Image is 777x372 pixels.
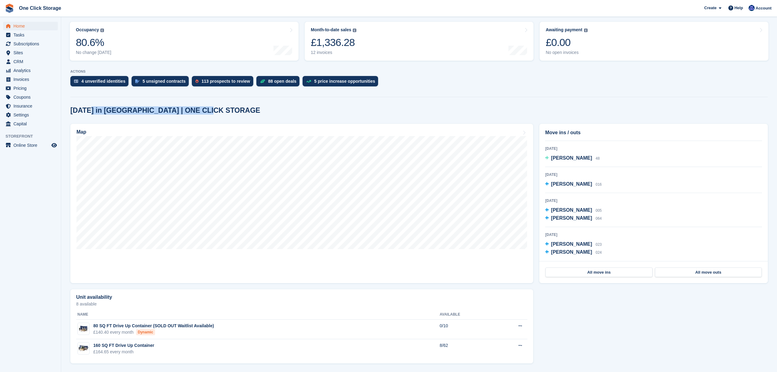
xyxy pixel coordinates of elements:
a: Awaiting payment £0.00 No open invoices [540,22,768,61]
a: All move outs [655,268,762,277]
span: Subscriptions [13,40,50,48]
div: Month-to-date sales [311,27,351,32]
a: 5 unsigned contracts [132,76,192,89]
span: Account [756,5,771,11]
span: Create [704,5,716,11]
span: Tasks [13,31,50,39]
span: Sites [13,48,50,57]
div: Dynamic [136,329,155,335]
div: 4 unverified identities [81,79,125,84]
a: Preview store [50,142,58,149]
img: 10-ft-container.jpg [78,325,89,333]
div: 113 prospects to review [202,79,250,84]
div: Awaiting payment [546,27,582,32]
td: 0/10 [440,320,493,339]
a: One Click Storage [17,3,64,13]
a: menu [3,31,58,39]
img: icon-info-grey-7440780725fd019a000dd9b08b2336e03edf1995a4989e88bcd33f0948082b44.svg [584,28,588,32]
img: Thomas [749,5,755,11]
img: icon-info-grey-7440780725fd019a000dd9b08b2336e03edf1995a4989e88bcd33f0948082b44.svg [353,28,356,32]
img: verify_identity-adf6edd0f0f0b5bbfe63781bf79b02c33cf7c696d77639b501bdc392416b5a36.svg [74,79,78,83]
h2: Map [76,129,86,135]
a: menu [3,141,58,150]
a: menu [3,93,58,101]
div: No change [DATE] [76,50,111,55]
a: menu [3,120,58,128]
a: menu [3,48,58,57]
a: [PERSON_NAME] 48 [545,154,600,162]
img: 20-ft-container%20(43).jpg [78,344,89,353]
div: [DATE] [545,172,762,177]
span: [PERSON_NAME] [551,241,592,247]
span: [PERSON_NAME] [551,155,592,161]
a: menu [3,75,58,84]
a: Occupancy 80.6% No change [DATE] [70,22,299,61]
a: menu [3,111,58,119]
a: All move ins [545,268,652,277]
div: [DATE] [545,232,762,237]
td: 8/62 [440,339,493,359]
div: 80 SQ FT Drive Up Container (SOLD OUT Waitlist Available) [93,323,214,329]
a: 4 unverified identities [70,76,132,89]
span: 064 [596,216,602,221]
div: [DATE] [545,198,762,203]
div: 80.6% [76,36,111,49]
img: contract_signature_icon-13c848040528278c33f63329250d36e43548de30e8caae1d1a13099fd9432cc5.svg [135,79,139,83]
img: icon-info-grey-7440780725fd019a000dd9b08b2336e03edf1995a4989e88bcd33f0948082b44.svg [100,28,104,32]
span: 48 [596,156,600,161]
span: [PERSON_NAME] [551,181,592,187]
th: Available [440,310,493,320]
h2: Unit availability [76,294,112,300]
a: menu [3,57,58,66]
img: stora-icon-8386f47178a22dfd0bd8f6a31ec36ba5ce8667c1dd55bd0f319d3a0aa187defe.svg [5,4,14,13]
span: [PERSON_NAME] [551,207,592,213]
span: Home [13,22,50,30]
a: [PERSON_NAME] 016 [545,180,602,188]
span: 023 [596,242,602,247]
p: 8 available [76,302,527,306]
div: [DATE] [545,146,762,151]
span: [PERSON_NAME] [551,249,592,255]
span: 024 [596,250,602,255]
span: Analytics [13,66,50,75]
span: Storefront [6,133,61,139]
a: menu [3,102,58,110]
span: 016 [596,182,602,187]
span: Insurance [13,102,50,110]
a: [PERSON_NAME] 064 [545,214,602,222]
div: Occupancy [76,27,99,32]
img: deal-1b604bf984904fb50ccaf53a9ad4b4a5d6e5aea283cecdc64d6e3604feb123c2.svg [260,79,265,83]
img: price_increase_opportunities-93ffe204e8149a01c8c9dc8f82e8f89637d9d84a8eef4429ea346261dce0b2c0.svg [306,80,311,83]
div: £140.40 every month [93,329,214,336]
a: Month-to-date sales £1,336.28 12 invoices [305,22,533,61]
div: £1,336.28 [311,36,356,49]
span: Help [734,5,743,11]
span: Settings [13,111,50,119]
a: menu [3,40,58,48]
span: Invoices [13,75,50,84]
span: Capital [13,120,50,128]
a: [PERSON_NAME] 023 [545,241,602,249]
div: 88 open deals [268,79,297,84]
span: 005 [596,208,602,213]
h2: [DATE] in [GEOGRAPHIC_DATA] | ONE CLICK STORAGE [70,106,260,115]
a: 88 open deals [256,76,303,89]
span: CRM [13,57,50,66]
a: Map [70,124,533,283]
span: [PERSON_NAME] [551,215,592,221]
div: 5 price increase opportunities [314,79,375,84]
th: Name [76,310,440,320]
div: £0.00 [546,36,588,49]
a: [PERSON_NAME] 005 [545,207,602,214]
div: 160 SQ FT Drive Up Container [93,342,154,349]
span: Pricing [13,84,50,93]
span: Coupons [13,93,50,101]
a: menu [3,84,58,93]
p: ACTIONS [70,70,768,74]
span: Online Store [13,141,50,150]
a: 113 prospects to review [192,76,256,89]
img: prospect-51fa495bee0391a8d652442698ab0144808aea92771e9ea1ae160a38d050c398.svg [195,79,199,83]
a: [PERSON_NAME] 024 [545,249,602,256]
div: No open invoices [546,50,588,55]
a: menu [3,22,58,30]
